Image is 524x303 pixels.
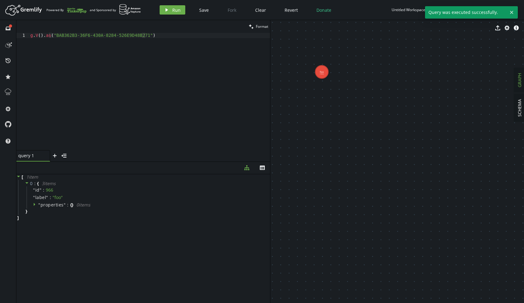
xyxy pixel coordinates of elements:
button: Save [195,5,213,15]
span: Revert [285,7,298,13]
div: Powered By [46,5,87,15]
button: Run [160,5,185,15]
span: GRAPH [517,73,522,87]
button: Revert [280,5,303,15]
span: query 1 [18,153,43,158]
span: " foo " [53,194,63,200]
span: 1 item [26,174,38,180]
span: } [72,202,73,208]
span: : [34,181,36,186]
button: Clear [251,5,271,15]
span: " [64,202,66,208]
span: : [50,195,51,200]
span: : [67,202,69,208]
span: " [46,194,48,200]
span: [ [22,174,23,180]
span: Save [199,7,209,13]
span: Run [172,7,181,13]
span: " [40,187,42,193]
span: Format [256,24,268,29]
div: 1 [16,33,29,38]
button: Donate [312,5,336,15]
button: Format [247,20,270,33]
span: } [25,209,27,214]
span: 0 item s [76,202,90,208]
div: and Sponsored by [90,4,141,16]
tspan: (966) [320,73,324,75]
span: 3 item s [42,180,56,186]
span: 0 [30,180,33,186]
button: Fork [223,5,241,15]
span: { [37,181,39,186]
div: 966 [46,187,53,193]
span: Clear [255,7,266,13]
span: ] [16,215,19,221]
span: Query was executed successfully. [425,6,507,19]
span: : [43,187,44,193]
span: { [70,202,72,208]
tspan: foo [320,70,324,73]
button: Sign In [499,5,519,15]
span: Donate [316,7,331,13]
span: Fork [228,7,236,13]
span: id [35,187,40,193]
span: SCHEMA [517,99,522,117]
div: Untitled Workspace [392,7,425,12]
span: " [38,202,41,208]
span: " [33,187,35,193]
span: " [33,194,35,200]
img: AWS Neptune [119,4,141,15]
span: label [35,195,46,200]
span: properties [41,202,64,208]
